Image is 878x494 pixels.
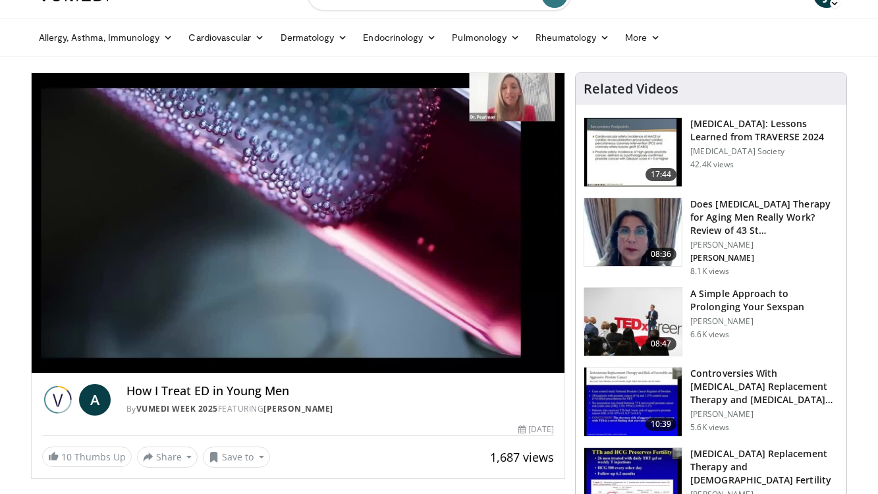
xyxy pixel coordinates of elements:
span: 1,687 views [490,449,554,465]
h3: Does [MEDICAL_DATA] Therapy for Aging Men Really Work? Review of 43 St… [690,198,838,237]
span: 17:44 [645,168,677,181]
a: A [79,384,111,416]
a: 08:36 Does [MEDICAL_DATA] Therapy for Aging Men Really Work? Review of 43 St… [PERSON_NAME] [PERS... [584,198,838,277]
p: [MEDICAL_DATA] Society [690,146,838,157]
a: [PERSON_NAME] [263,403,333,414]
a: Allergy, Asthma, Immunology [31,24,181,51]
a: Endocrinology [355,24,444,51]
div: By FEATURING [126,403,555,415]
p: 5.6K views [690,422,729,433]
button: Share [137,447,198,468]
h3: Controversies With [MEDICAL_DATA] Replacement Therapy and [MEDICAL_DATA] Can… [690,367,838,406]
a: 10:39 Controversies With [MEDICAL_DATA] Replacement Therapy and [MEDICAL_DATA] Can… [PERSON_NAME]... [584,367,838,437]
a: Vumedi Week 2025 [136,403,218,414]
p: 6.6K views [690,329,729,340]
span: 10:39 [645,418,677,431]
img: 4d4bce34-7cbb-4531-8d0c-5308a71d9d6c.150x105_q85_crop-smart_upscale.jpg [584,198,682,267]
span: 08:36 [645,248,677,261]
h4: Related Videos [584,81,678,97]
span: 10 [61,451,72,463]
a: More [617,24,668,51]
h3: [MEDICAL_DATA] Replacement Therapy and [DEMOGRAPHIC_DATA] Fertility [690,447,838,487]
a: Dermatology [273,24,356,51]
h4: How I Treat ED in Young Men [126,384,555,398]
a: Pulmonology [444,24,528,51]
p: [PERSON_NAME] [690,316,838,327]
a: 08:47 A Simple Approach to Prolonging Your Sexspan [PERSON_NAME] 6.6K views [584,287,838,357]
a: Cardiovascular [180,24,272,51]
a: Rheumatology [528,24,617,51]
p: [PERSON_NAME] [690,409,838,420]
img: Vumedi Week 2025 [42,384,74,416]
span: 08:47 [645,337,677,350]
div: [DATE] [518,424,554,435]
a: 10 Thumbs Up [42,447,132,467]
h3: A Simple Approach to Prolonging Your Sexspan [690,287,838,314]
img: c4bd4661-e278-4c34-863c-57c104f39734.150x105_q85_crop-smart_upscale.jpg [584,288,682,356]
p: 42.4K views [690,159,734,170]
a: 17:44 [MEDICAL_DATA]: Lessons Learned from TRAVERSE 2024 [MEDICAL_DATA] Society 42.4K views [584,117,838,187]
p: [PERSON_NAME] [690,240,838,250]
p: [PERSON_NAME] [690,253,838,263]
p: 8.1K views [690,266,729,277]
video-js: Video Player [32,73,565,373]
h3: [MEDICAL_DATA]: Lessons Learned from TRAVERSE 2024 [690,117,838,144]
button: Save to [203,447,270,468]
img: 1317c62a-2f0d-4360-bee0-b1bff80fed3c.150x105_q85_crop-smart_upscale.jpg [584,118,682,186]
img: 418933e4-fe1c-4c2e-be56-3ce3ec8efa3b.150x105_q85_crop-smart_upscale.jpg [584,368,682,436]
